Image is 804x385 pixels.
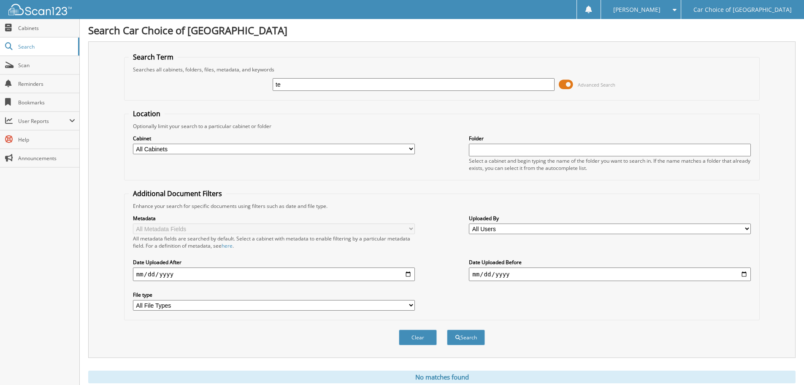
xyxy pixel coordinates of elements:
legend: Location [129,109,165,118]
button: Search [447,330,485,345]
button: Clear [399,330,437,345]
div: All metadata fields are searched by default. Select a cabinet with metadata to enable filtering b... [133,235,415,249]
a: here [222,242,233,249]
legend: Search Term [129,52,178,62]
span: User Reports [18,117,69,125]
label: File type [133,291,415,298]
label: Metadata [133,215,415,222]
span: Scan [18,62,75,69]
legend: Additional Document Filters [129,189,226,198]
span: Advanced Search [578,82,615,88]
span: Search [18,43,74,50]
div: Select a cabinet and begin typing the name of the folder you want to search in. If the name match... [469,157,751,172]
label: Folder [469,135,751,142]
img: scan123-logo-white.svg [8,4,72,15]
input: end [469,268,751,281]
h1: Search Car Choice of [GEOGRAPHIC_DATA] [88,23,796,37]
span: Bookmarks [18,99,75,106]
span: Announcements [18,155,75,162]
label: Uploaded By [469,215,751,222]
span: [PERSON_NAME] [613,7,661,12]
label: Date Uploaded After [133,259,415,266]
span: Reminders [18,80,75,87]
span: Car Choice of [GEOGRAPHIC_DATA] [693,7,792,12]
iframe: Chat Widget [762,344,804,385]
div: Optionally limit your search to a particular cabinet or folder [129,123,755,130]
input: start [133,268,415,281]
label: Cabinet [133,135,415,142]
label: Date Uploaded Before [469,259,751,266]
div: Enhance your search for specific documents using filters such as date and file type. [129,202,755,210]
div: Searches all cabinets, folders, files, metadata, and keywords [129,66,755,73]
span: Cabinets [18,25,75,32]
div: No matches found [88,371,796,383]
span: Help [18,136,75,143]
